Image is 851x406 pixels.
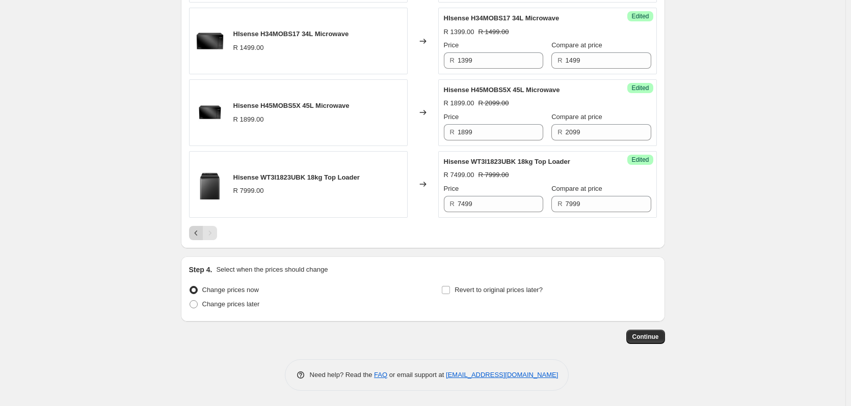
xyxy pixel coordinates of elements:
span: Compare at price [551,113,602,121]
span: Price [444,113,459,121]
div: R 7999.00 [233,186,264,196]
div: R 7499.00 [444,170,474,180]
nav: Pagination [189,226,217,240]
div: R 1899.00 [233,114,264,125]
span: Continue [632,333,659,341]
strike: R 1499.00 [478,27,509,37]
span: Compare at price [551,185,602,192]
span: or email support at [387,371,446,379]
span: Edited [631,84,649,92]
strike: R 2099.00 [478,98,509,108]
span: Price [444,41,459,49]
span: Hisense WT3I1823UBK 18kg Top Loader [233,173,360,181]
span: R [557,128,562,136]
div: R 1499.00 [233,43,264,53]
button: Previous [189,226,203,240]
span: Hisense H45MOBS5X 45L Microwave [444,86,560,94]
span: R [557,56,562,64]
span: Edited [631,12,649,20]
img: 1_ecommerce_41c7_80x.webp [195,169,225,199]
h2: Step 4. [189,265,212,275]
a: FAQ [374,371,387,379]
span: Compare at price [551,41,602,49]
strike: R 7999.00 [478,170,509,180]
span: HIsense H34MOBS17 34L Microwave [444,14,560,22]
span: R [557,200,562,208]
span: Revert to original prices later? [455,286,543,294]
button: Continue [626,330,665,344]
span: Hisense H45MOBS5X 45L Microwave [233,102,350,109]
p: Select when the prices should change [216,265,328,275]
span: R [450,128,455,136]
a: [EMAIL_ADDRESS][DOMAIN_NAME] [446,371,558,379]
span: HIsense H34MOBS17 34L Microwave [233,30,349,38]
div: R 1399.00 [444,27,474,37]
span: Price [444,185,459,192]
img: h34mobs17_4_80x.webp [195,26,225,56]
div: R 1899.00 [444,98,474,108]
span: Change prices now [202,286,259,294]
span: Change prices later [202,300,260,308]
span: Hisense WT3I1823UBK 18kg Top Loader [444,158,570,165]
span: R [450,200,455,208]
span: Edited [631,156,649,164]
span: R [450,56,455,64]
img: h45mobs5x-2_xrj1_80x.webp [195,97,225,128]
span: Need help? Read the [310,371,375,379]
